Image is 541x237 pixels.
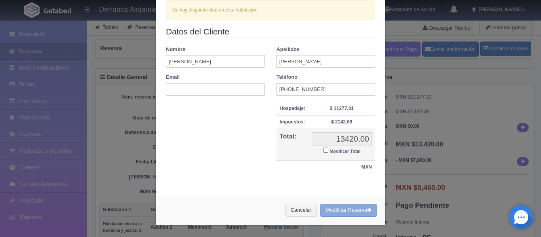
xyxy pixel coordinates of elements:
button: Cancelar [285,204,317,217]
th: Total: [276,129,309,161]
label: Nombre [166,46,185,53]
label: Teléfono [276,74,297,81]
strong: $ 11277.31 [330,106,354,111]
strong: MXN [361,164,372,170]
th: Hospedaje: [276,102,309,115]
th: Impuestos: [276,116,309,129]
legend: Datos del Cliente [166,26,375,38]
div: No hay disponibilidad en esta habitación [166,0,375,20]
input: Modificar Total [323,148,328,153]
small: Modificar Total [330,149,360,154]
strong: $ 2142.69 [331,119,352,125]
label: Apellidos [276,46,300,53]
button: Modificar Reserva [320,204,377,217]
label: Email [166,74,180,81]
